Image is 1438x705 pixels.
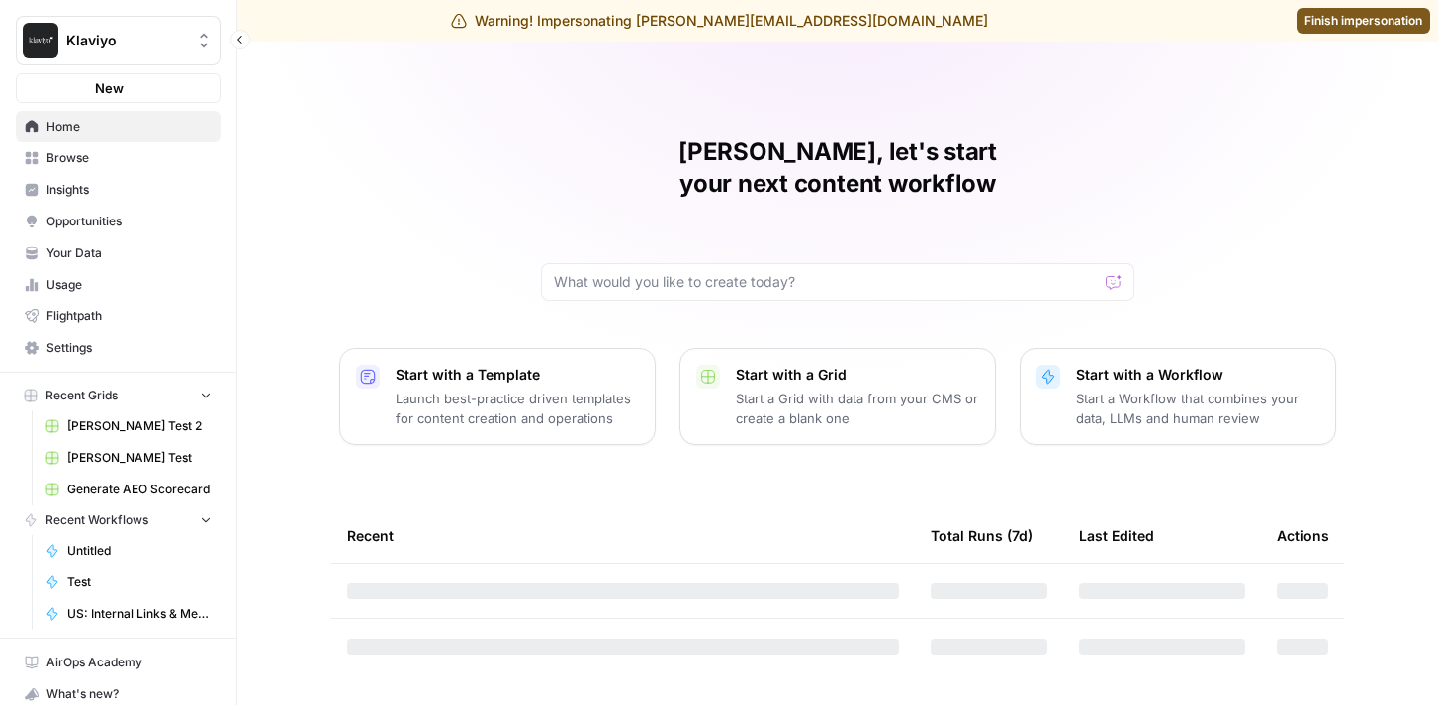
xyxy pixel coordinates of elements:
span: New [95,78,124,98]
button: Start with a TemplateLaunch best-practice driven templates for content creation and operations [339,348,656,445]
span: Recent Workflows [45,511,148,529]
span: Insights [46,181,212,199]
span: Finish impersonation [1304,12,1422,30]
span: Home [46,118,212,135]
p: Launch best-practice driven templates for content creation and operations [396,389,639,428]
span: Flightpath [46,308,212,325]
a: Usage [16,269,221,301]
p: Start with a Grid [736,365,979,385]
p: Start a Grid with data from your CMS or create a blank one [736,389,979,428]
a: Generate AEO Scorecard [37,474,221,505]
a: Home [16,111,221,142]
a: Browse [16,142,221,174]
button: Recent Workflows [16,505,221,535]
h1: [PERSON_NAME], let's start your next content workflow [541,136,1134,200]
img: Klaviyo Logo [23,23,58,58]
a: Your Data [16,237,221,269]
a: Opportunities [16,206,221,237]
div: Total Runs (7d) [931,508,1033,563]
span: US: Internal Links & Metadata [67,605,212,623]
button: New [16,73,221,103]
p: Start with a Template [396,365,639,385]
button: Start with a GridStart a Grid with data from your CMS or create a blank one [679,348,996,445]
span: Recent Grids [45,387,118,404]
button: Workspace: Klaviyo [16,16,221,65]
div: Actions [1277,508,1329,563]
a: AirOps Academy [16,647,221,678]
a: Untitled [37,535,221,567]
a: Settings [16,332,221,364]
span: Browse [46,149,212,167]
span: Usage [46,276,212,294]
input: What would you like to create today? [554,272,1098,292]
a: Flightpath [16,301,221,332]
span: Generate AEO Scorecard [67,481,212,498]
a: Insights [16,174,221,206]
span: [PERSON_NAME] Test [67,449,212,467]
span: Opportunities [46,213,212,230]
span: Test [67,573,212,591]
span: AirOps Academy [46,654,212,671]
p: Start a Workflow that combines your data, LLMs and human review [1076,389,1319,428]
button: Start with a WorkflowStart a Workflow that combines your data, LLMs and human review [1020,348,1336,445]
a: US: Internal Links & Metadata [37,598,221,630]
span: [PERSON_NAME] Test 2 [67,417,212,435]
span: Your Data [46,244,212,262]
a: Finish impersonation [1297,8,1430,34]
span: Untitled [67,542,212,560]
span: Settings [46,339,212,357]
span: Klaviyo [66,31,186,50]
a: [PERSON_NAME] Test [37,442,221,474]
div: Recent [347,508,899,563]
div: Warning! Impersonating [PERSON_NAME][EMAIL_ADDRESS][DOMAIN_NAME] [451,11,988,31]
a: Test [37,567,221,598]
div: Last Edited [1079,508,1154,563]
p: Start with a Workflow [1076,365,1319,385]
button: Recent Grids [16,381,221,410]
a: [PERSON_NAME] Test 2 [37,410,221,442]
